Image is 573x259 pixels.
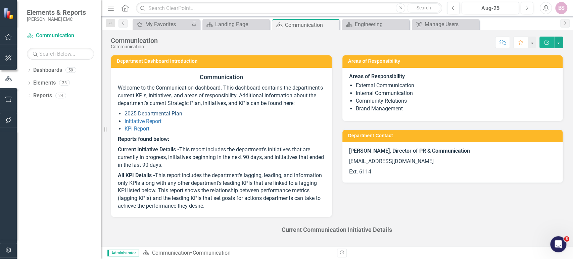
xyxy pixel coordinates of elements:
div: 33 [59,80,70,86]
a: Landing Page [204,20,268,29]
h3: Department Contact [348,133,560,138]
span: Communication [200,73,243,81]
li: Brand Management [356,105,556,113]
a: Dashboards [33,66,62,74]
li: Internal Communication [356,90,556,97]
div: 59 [65,67,76,73]
div: Manage Users [425,20,477,29]
div: » [142,249,332,257]
span: Administrator [107,250,139,256]
h3: Areas of Responsibility [348,59,560,64]
p: [EMAIL_ADDRESS][DOMAIN_NAME] [349,156,556,167]
strong: Areas of Responsibility [349,73,405,80]
p: Welcome to the Communication dashboard. This dashboard contains the department's current KPIs, in... [118,83,325,109]
div: 24 [55,93,66,98]
a: KPI Report [125,125,149,132]
div: Communication [111,44,158,49]
iframe: Intercom live chat [550,236,566,252]
span: Elements & Reports [27,8,86,16]
div: Aug-25 [464,4,517,12]
button: BS [555,2,567,14]
b: Communication [432,148,470,154]
span: Current Communication Initiative Details [282,226,392,233]
a: Communication [152,250,190,256]
button: Aug-25 [462,2,519,14]
div: Communication [192,250,230,256]
a: Communication [27,32,94,40]
h3: Department Dashboard Introduction [117,59,328,64]
span: Search [417,5,431,10]
a: Initiative Report [125,118,161,124]
strong: Reports found below: [118,136,169,142]
a: My Favorites [134,20,190,29]
li: External Communication [356,82,556,90]
strong: Current Initiative Details - [118,146,179,153]
p: Ext. 6114 [349,167,556,176]
img: ClearPoint Strategy [3,8,15,19]
a: Engineering [344,20,408,29]
a: Elements [33,79,56,87]
input: Search Below... [27,48,94,60]
strong: All KPI Details - [118,172,155,178]
p: This report includes the department's initiatives that are currently in progress, initiatives beg... [118,145,325,170]
div: Landing Page [215,20,268,29]
strong: [PERSON_NAME], Director of PR & [349,148,432,154]
li: Community Relations [356,97,556,105]
p: This report includes the department's lagging, leading, and information only KPIs along with any ... [118,170,325,210]
div: My Favorites [145,20,190,29]
div: Engineering [355,20,408,29]
small: [PERSON_NAME] EMC [27,16,86,22]
div: Communication [111,37,158,44]
span: 3 [564,236,569,242]
input: Search ClearPoint... [136,2,442,14]
a: 2025 Departmental Plan [125,110,182,117]
div: Communication [285,21,338,29]
a: Reports [33,92,52,100]
button: Search [407,3,440,13]
a: Manage Users [414,20,477,29]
